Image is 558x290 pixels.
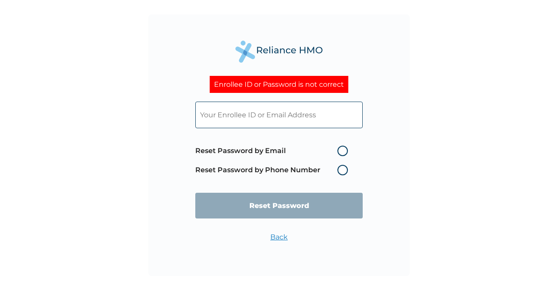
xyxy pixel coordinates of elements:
[195,193,363,218] input: Reset Password
[195,141,352,180] span: Password reset method
[235,41,323,63] img: Reliance Health's Logo
[195,102,363,128] input: Your Enrollee ID or Email Address
[270,233,288,241] a: Back
[195,146,352,156] label: Reset Password by Email
[210,76,348,93] div: Enrollee ID or Password is not correct
[195,165,352,175] label: Reset Password by Phone Number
